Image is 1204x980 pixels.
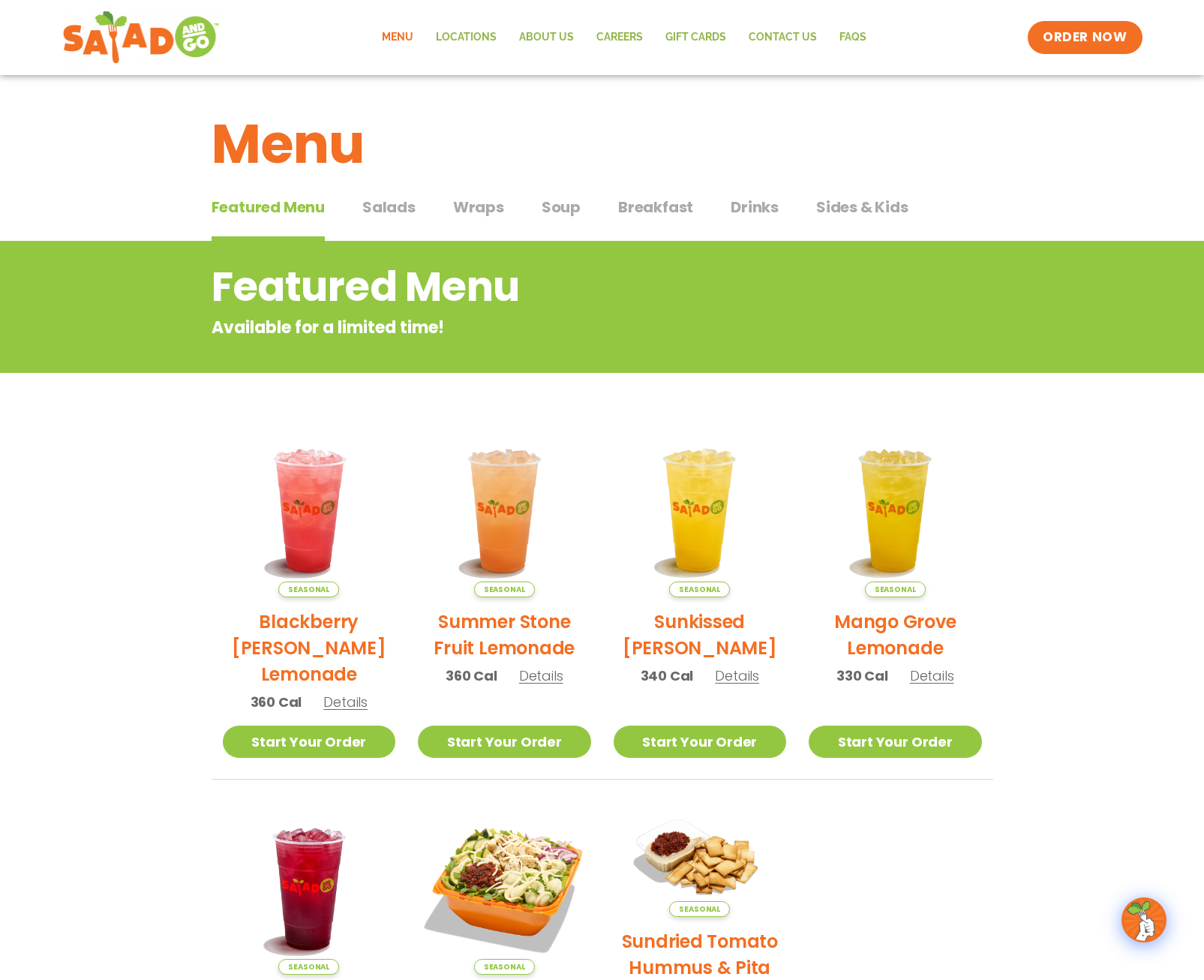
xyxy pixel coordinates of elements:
[453,196,504,218] span: Wraps
[508,20,585,55] a: About Us
[446,666,497,686] span: 360 Cal
[809,609,982,661] h2: Mango Grove Lemonade
[737,20,828,55] a: Contact Us
[715,666,759,685] span: Details
[418,726,591,758] a: Start Your Order
[418,802,591,975] img: Product photo for Tuscan Summer Salad
[212,104,993,185] h1: Menu
[474,582,535,597] span: Seasonal
[212,315,872,340] p: Available for a limited time!
[641,666,694,686] span: 340 Cal
[836,666,888,686] span: 330 Cal
[362,196,416,218] span: Salads
[654,20,737,55] a: GIFT CARDS
[62,8,221,68] img: new-SAG-logo-768×292
[614,609,787,661] h2: Sunkissed [PERSON_NAME]
[1123,899,1165,941] img: wpChatIcon
[865,582,926,597] span: Seasonal
[223,609,396,687] h2: Blackberry [PERSON_NAME] Lemonade
[425,20,508,55] a: Locations
[1028,21,1142,54] a: ORDER NOW
[278,582,339,597] span: Seasonal
[828,20,878,55] a: FAQs
[618,196,693,218] span: Breakfast
[223,726,396,758] a: Start Your Order
[371,20,425,55] a: Menu
[212,191,993,242] div: Tabbed content
[585,20,654,55] a: Careers
[614,424,787,597] img: Product photo for Sunkissed Yuzu Lemonade
[614,802,787,918] img: Product photo for Sundried Tomato Hummus & Pita Chips
[542,196,581,218] span: Soup
[223,802,396,975] img: Product photo for Black Cherry Orchard Lemonade
[731,196,779,218] span: Drinks
[251,692,302,712] span: 360 Cal
[278,959,339,975] span: Seasonal
[1043,29,1127,47] span: ORDER NOW
[212,196,325,218] span: Featured Menu
[418,609,591,661] h2: Summer Stone Fruit Lemonade
[418,424,591,597] img: Product photo for Summer Stone Fruit Lemonade
[669,582,730,597] span: Seasonal
[910,666,954,685] span: Details
[223,424,396,597] img: Product photo for Blackberry Bramble Lemonade
[669,901,730,917] span: Seasonal
[212,257,872,317] h2: Featured Menu
[809,726,982,758] a: Start Your Order
[614,726,787,758] a: Start Your Order
[371,20,878,55] nav: Menu
[816,196,908,218] span: Sides & Kids
[809,424,982,597] img: Product photo for Mango Grove Lemonade
[519,666,563,685] span: Details
[323,693,368,711] span: Details
[474,959,535,975] span: Seasonal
